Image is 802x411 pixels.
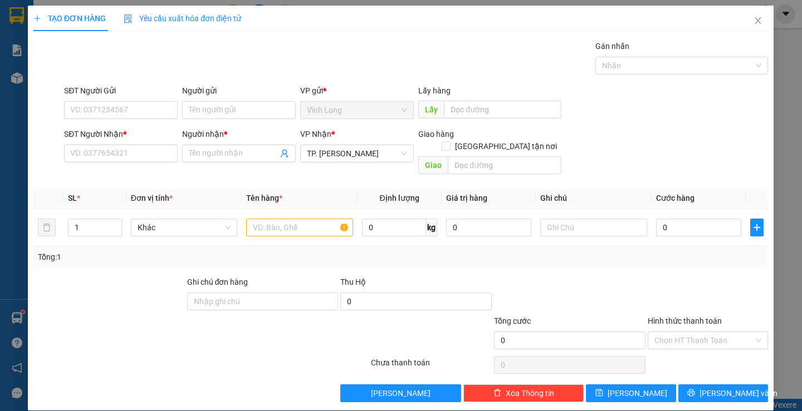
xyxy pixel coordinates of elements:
[754,16,763,25] span: close
[124,14,242,23] span: Yêu cầu xuất hóa đơn điện tử
[247,194,283,202] span: Tên hàng
[494,316,531,325] span: Tổng cước
[183,128,296,140] div: Người nhận
[451,140,562,152] span: [GEOGRAPHIC_DATA] tận nơi
[341,278,366,286] span: Thu Hộ
[506,387,554,399] span: Xóa Thông tin
[608,387,667,399] span: [PERSON_NAME]
[419,86,451,95] span: Lấy hàng
[656,194,695,202] span: Cước hàng
[463,384,584,402] button: deleteXóa Thông tin
[9,11,27,22] span: Gửi:
[72,11,99,22] span: Nhận:
[678,384,768,402] button: printer[PERSON_NAME] và In
[448,156,562,174] input: Dọc đường
[419,130,454,138] span: Giao hàng
[187,278,248,286] label: Ghi chú đơn hàng
[380,194,419,202] span: Định lượng
[307,145,408,162] span: TP. Hồ Chí Minh
[700,387,777,399] span: [PERSON_NAME] và In
[33,14,106,23] span: TẠO ĐƠN HÀNG
[743,6,774,37] button: Close
[536,187,652,209] th: Ghi chú
[493,389,501,398] span: delete
[183,85,296,97] div: Người gửi
[595,389,603,398] span: save
[446,219,532,236] input: 0
[301,85,414,97] div: VP gửi
[541,219,647,236] input: Ghi Chú
[307,102,408,118] span: Vĩnh Long
[751,223,764,232] span: plus
[371,387,431,399] span: [PERSON_NAME]
[131,194,173,202] span: Đơn vị tính
[65,85,178,97] div: SĐT Người Gửi
[124,14,133,23] img: icon
[370,356,493,376] div: Chưa thanh toán
[301,130,332,138] span: VP Nhận
[65,128,178,140] div: SĐT Người Nhận
[38,219,56,236] button: delete
[72,9,162,36] div: TP. [PERSON_NAME]
[751,219,764,236] button: plus
[596,42,630,51] label: Gán nhãn
[187,293,339,310] input: Ghi chú đơn hàng
[38,251,310,263] div: Tổng: 1
[444,101,562,118] input: Dọc đường
[72,36,162,49] div: CHỊ SÂM TRẠM
[9,9,65,36] div: Vĩnh Long
[648,316,722,325] label: Hình thức thanh toán
[419,156,448,174] span: Giao
[68,194,77,202] span: SL
[71,72,111,83] span: Chưa thu
[687,389,695,398] span: printer
[419,101,444,118] span: Lấy
[446,194,487,202] span: Giá trị hàng
[247,219,353,236] input: VD: Bàn, Ghế
[586,384,676,402] button: save[PERSON_NAME]
[33,14,41,22] span: plus
[138,219,231,236] span: Khác
[72,49,162,65] div: 0909192493
[341,384,462,402] button: [PERSON_NAME]
[426,219,437,236] span: kg
[281,149,290,158] span: user-add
